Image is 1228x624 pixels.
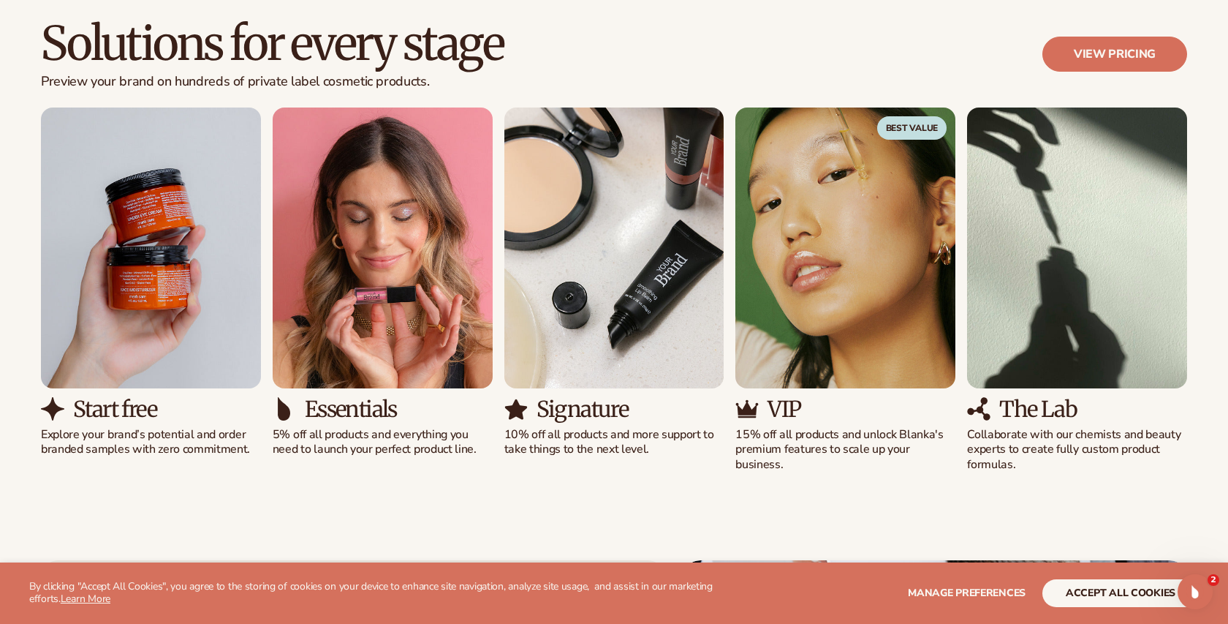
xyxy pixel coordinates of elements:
div: 4 / 5 [735,108,955,473]
img: Shopify Image 19 [967,397,990,421]
div: 3 / 5 [504,108,724,458]
img: Shopify Image 10 [41,108,261,388]
p: Explore your brand’s potential and order branded samples with zero commitment. [41,427,261,458]
span: Best Value [877,116,947,140]
div: 1 / 5 [41,108,261,458]
h3: The Lab [999,397,1077,421]
a: View pricing [1042,37,1187,72]
p: 10% off all products and more support to take things to the next level. [504,427,724,458]
h3: Essentials [305,397,397,421]
p: Collaborate with our chemists and beauty experts to create fully custom product formulas. [967,427,1187,473]
div: 2 / 5 [273,108,493,458]
span: Manage preferences [908,586,1026,600]
iframe: Intercom live chat [1178,574,1213,609]
p: By clicking "Accept All Cookies", you agree to the storing of cookies on your device to enhance s... [29,581,716,606]
p: 15% off all products and unlock Blanka's premium features to scale up your business. [735,427,955,473]
h2: Solutions for every stage [41,19,504,68]
button: accept all cookies [1042,579,1199,607]
div: 5 / 5 [967,108,1187,473]
h3: VIP [767,397,800,421]
img: Shopify Image 15 [504,397,528,421]
img: Shopify Image 13 [273,397,296,421]
img: Shopify Image 14 [504,108,724,388]
h3: Start free [73,397,156,421]
img: Shopify Image 18 [967,108,1187,388]
p: Preview your brand on hundreds of private label cosmetic products. [41,74,504,90]
p: 5% off all products and everything you need to launch your perfect product line. [273,427,493,458]
img: Shopify Image 12 [273,108,493,388]
h3: Signature [537,397,629,421]
a: Learn More [61,592,110,606]
img: Shopify Image 11 [41,397,64,421]
button: Manage preferences [908,579,1026,607]
span: 2 [1208,574,1219,586]
img: Shopify Image 17 [735,397,759,421]
img: Shopify Image 16 [735,108,955,388]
